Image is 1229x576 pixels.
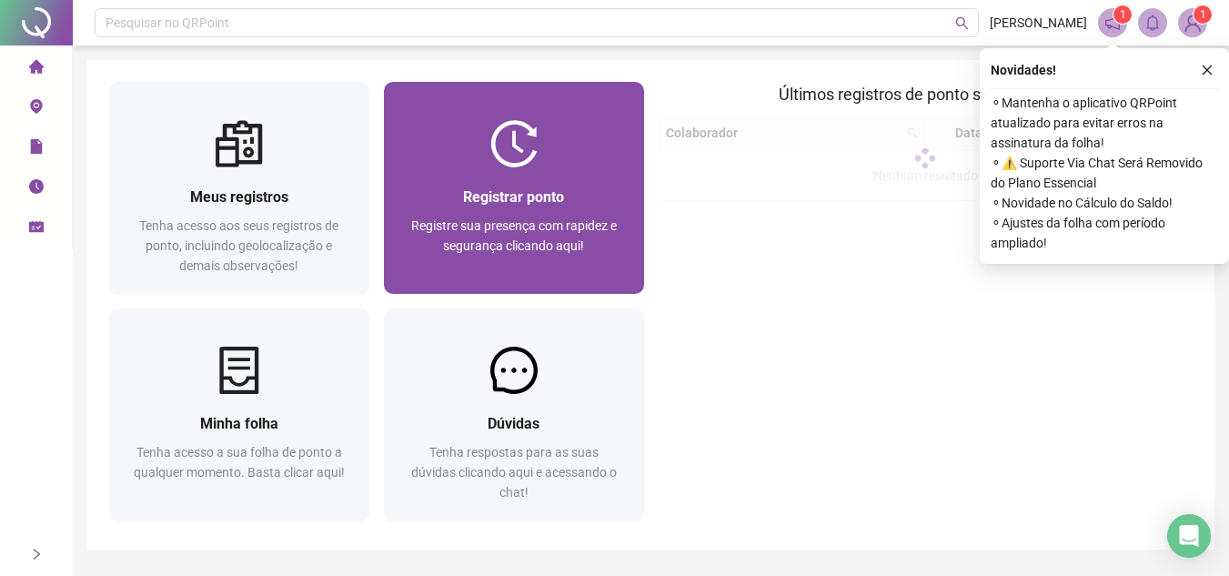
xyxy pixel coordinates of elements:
sup: Atualize o seu contato no menu Meus Dados [1194,5,1212,24]
span: ⚬ Novidade no Cálculo do Saldo! [991,193,1218,213]
span: 1 [1200,8,1206,21]
span: Meus registros [190,188,288,206]
span: Tenha acesso a sua folha de ponto a qualquer momento. Basta clicar aqui! [134,445,345,480]
span: file [29,131,44,167]
span: Tenha acesso aos seus registros de ponto, incluindo geolocalização e demais observações! [139,218,338,273]
a: Registrar pontoRegistre sua presença com rapidez e segurança clicando aqui! [384,82,644,294]
span: ⚬ ⚠️ Suporte Via Chat Será Removido do Plano Essencial [991,153,1218,193]
span: 1 [1120,8,1126,21]
span: Dúvidas [488,415,539,432]
span: schedule [29,211,44,248]
span: Registre sua presença com rapidez e segurança clicando aqui! [411,218,617,253]
span: bell [1144,15,1161,31]
span: Tenha respostas para as suas dúvidas clicando aqui e acessando o chat! [411,445,617,500]
span: Registrar ponto [463,188,564,206]
span: environment [29,91,44,127]
span: clock-circle [29,171,44,207]
a: Minha folhaTenha acesso a sua folha de ponto a qualquer momento. Basta clicar aqui! [109,308,369,520]
a: Meus registrosTenha acesso aos seus registros de ponto, incluindo geolocalização e demais observa... [109,82,369,294]
span: Últimos registros de ponto sincronizados [779,85,1073,104]
span: home [29,51,44,87]
span: Minha folha [200,415,278,432]
sup: 1 [1113,5,1132,24]
span: search [955,16,969,30]
span: right [30,548,43,561]
span: Novidades ! [991,60,1056,80]
span: ⚬ Ajustes da folha com período ampliado! [991,213,1218,253]
img: 87900 [1179,9,1206,36]
a: DúvidasTenha respostas para as suas dúvidas clicando aqui e acessando o chat! [384,308,644,520]
div: Open Intercom Messenger [1167,514,1211,558]
span: notification [1104,15,1121,31]
span: close [1201,64,1214,76]
span: [PERSON_NAME] [990,13,1087,33]
span: ⚬ Mantenha o aplicativo QRPoint atualizado para evitar erros na assinatura da folha! [991,93,1218,153]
